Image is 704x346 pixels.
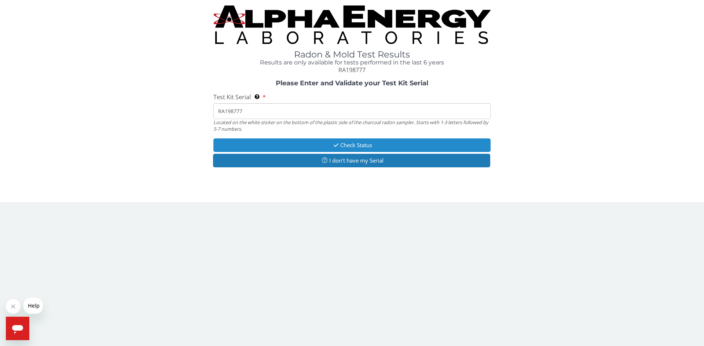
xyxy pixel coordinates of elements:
strong: Please Enter and Validate your Test Kit Serial [276,79,428,87]
iframe: Message from company [23,298,43,314]
h4: Results are only available for tests performed in the last 6 years [213,59,491,66]
iframe: Button to launch messaging window [6,317,29,340]
span: Test Kit Serial [213,93,251,101]
button: Check Status [213,138,491,152]
button: I don't have my Serial [213,154,490,167]
div: Located on the white sticker on the bottom of the plastic side of the charcoal radon sampler. Sta... [213,119,491,133]
h1: Radon & Mold Test Results [213,50,491,59]
img: TightCrop.jpg [213,5,491,44]
span: RA198777 [338,66,366,74]
iframe: Close message [6,299,21,314]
